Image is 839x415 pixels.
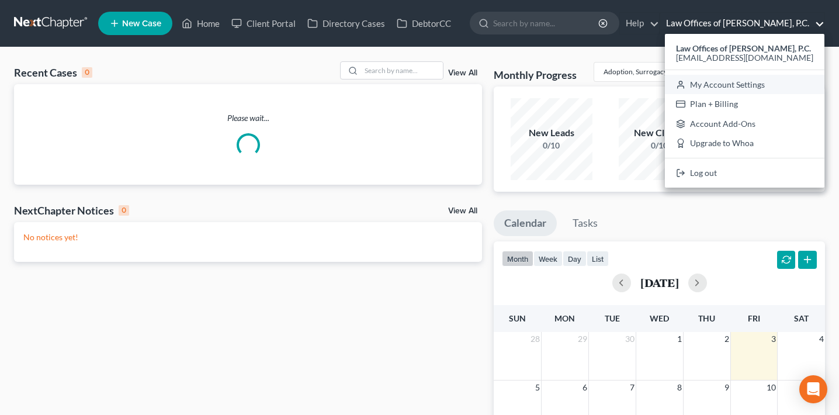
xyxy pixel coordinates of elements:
[534,381,541,395] span: 5
[620,13,659,34] a: Help
[723,332,730,346] span: 2
[511,126,592,140] div: New Leads
[799,375,827,403] div: Open Intercom Messenger
[605,313,620,323] span: Tue
[502,251,533,267] button: month
[604,67,724,77] div: Adoption, Surrogacy, and Paternity Law
[562,210,608,236] a: Tasks
[554,313,575,323] span: Mon
[509,313,526,323] span: Sun
[361,62,443,79] input: Search by name...
[533,251,563,267] button: week
[494,68,577,82] h3: Monthly Progress
[448,207,477,215] a: View All
[794,313,809,323] span: Sat
[301,13,391,34] a: Directory Cases
[119,205,129,216] div: 0
[14,203,129,217] div: NextChapter Notices
[665,94,824,114] a: Plan + Billing
[563,251,587,267] button: day
[748,313,760,323] span: Fri
[770,332,777,346] span: 3
[391,13,457,34] a: DebtorCC
[665,114,824,134] a: Account Add-Ons
[676,381,683,395] span: 8
[493,12,600,34] input: Search by name...
[14,65,92,79] div: Recent Cases
[818,332,825,346] span: 4
[619,140,701,151] div: 0/10
[640,276,679,289] h2: [DATE]
[577,332,588,346] span: 29
[587,251,609,267] button: list
[629,381,636,395] span: 7
[650,313,669,323] span: Wed
[676,43,811,53] strong: Law Offices of [PERSON_NAME], P.C.
[511,140,592,151] div: 0/10
[723,381,730,395] span: 9
[448,69,477,77] a: View All
[665,75,824,95] a: My Account Settings
[14,112,482,124] p: Please wait...
[122,19,161,28] span: New Case
[698,313,715,323] span: Thu
[665,163,824,183] a: Log out
[660,13,824,34] a: Law Offices of [PERSON_NAME], P.C.
[624,332,636,346] span: 30
[494,210,557,236] a: Calendar
[665,34,824,188] div: Law Offices of [PERSON_NAME], P.C.
[676,53,813,63] span: [EMAIL_ADDRESS][DOMAIN_NAME]
[581,381,588,395] span: 6
[82,67,92,78] div: 0
[176,13,226,34] a: Home
[23,231,473,243] p: No notices yet!
[665,134,824,154] a: Upgrade to Whoa
[226,13,301,34] a: Client Portal
[529,332,541,346] span: 28
[619,126,701,140] div: New Clients
[765,381,777,395] span: 10
[676,332,683,346] span: 1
